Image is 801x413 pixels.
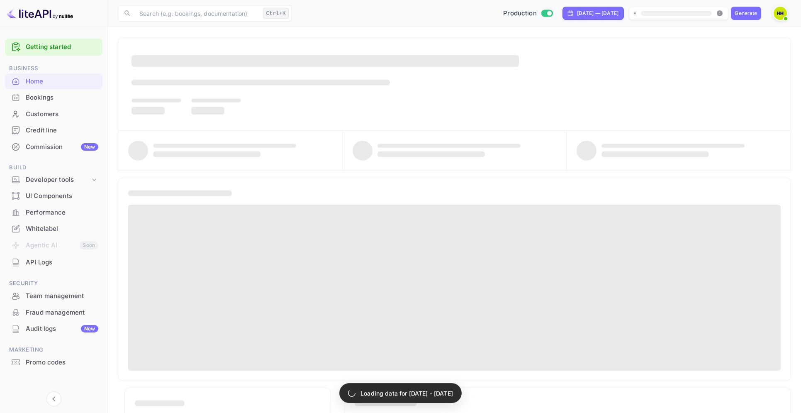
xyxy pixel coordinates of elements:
[5,254,102,271] div: API Logs
[360,389,453,398] p: Loading data for [DATE] - [DATE]
[26,142,98,152] div: Commission
[5,354,102,370] a: Promo codes
[26,110,98,119] div: Customers
[5,163,102,172] span: Build
[263,8,289,19] div: Ctrl+K
[5,139,102,154] a: CommissionNew
[5,254,102,270] a: API Logs
[577,10,618,17] div: [DATE] — [DATE]
[5,305,102,321] div: Fraud management
[5,221,102,236] a: Whitelabel
[134,5,260,22] input: Search (e.g. bookings, documentation)
[5,64,102,73] span: Business
[5,288,102,303] a: Team management
[5,288,102,304] div: Team management
[5,39,102,56] div: Getting started
[5,205,102,220] a: Performance
[5,122,102,139] div: Credit line
[5,321,102,336] a: Audit logsNew
[5,106,102,122] a: Customers
[774,7,787,20] img: Hind Harda
[5,221,102,237] div: Whitelabel
[5,73,102,89] a: Home
[5,188,102,203] a: UI Components
[26,291,98,301] div: Team management
[5,205,102,221] div: Performance
[5,139,102,155] div: CommissionNew
[26,42,98,52] a: Getting started
[46,391,61,406] button: Collapse navigation
[26,308,98,318] div: Fraud management
[5,305,102,320] a: Fraud management
[503,9,537,18] span: Production
[5,90,102,106] div: Bookings
[26,175,90,185] div: Developer tools
[5,345,102,354] span: Marketing
[26,93,98,103] div: Bookings
[26,258,98,267] div: API Logs
[26,358,98,367] div: Promo codes
[26,191,98,201] div: UI Components
[26,324,98,334] div: Audit logs
[5,321,102,337] div: Audit logsNew
[26,208,98,217] div: Performance
[81,325,98,332] div: New
[5,188,102,204] div: UI Components
[81,143,98,151] div: New
[26,77,98,86] div: Home
[7,7,73,20] img: LiteAPI logo
[5,173,102,187] div: Developer tools
[633,8,724,18] span: Create your website first
[5,279,102,288] span: Security
[5,73,102,90] div: Home
[5,354,102,371] div: Promo codes
[26,126,98,135] div: Credit line
[5,90,102,105] a: Bookings
[5,122,102,138] a: Credit line
[500,9,556,18] div: Switch to Sandbox mode
[26,224,98,234] div: Whitelabel
[735,10,757,17] div: Generate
